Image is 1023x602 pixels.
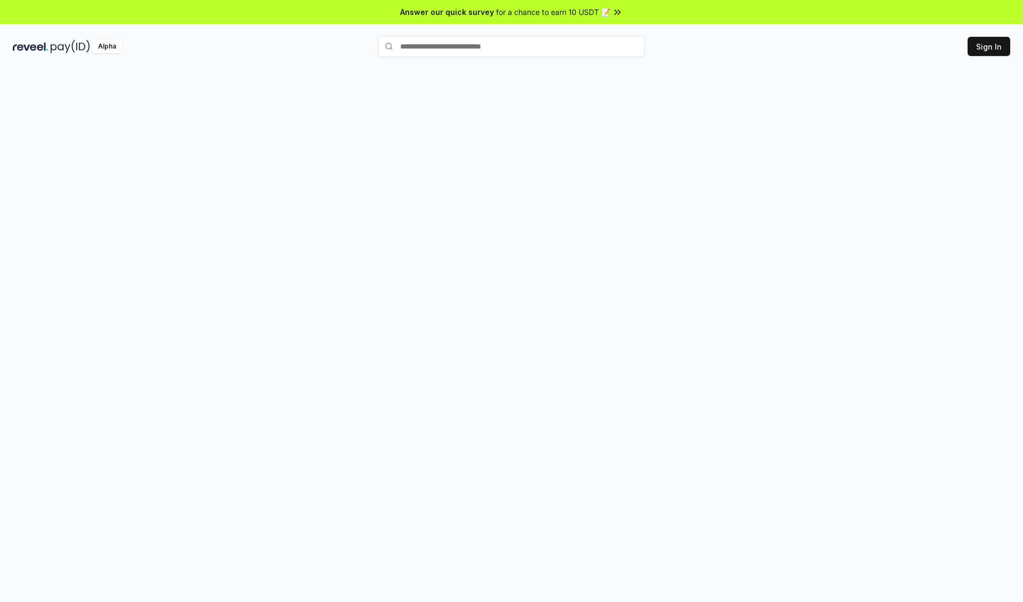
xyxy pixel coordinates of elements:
div: Alpha [92,40,122,53]
span: for a chance to earn 10 USDT 📝 [496,6,610,18]
img: pay_id [51,40,90,53]
span: Answer our quick survey [400,6,494,18]
button: Sign In [968,37,1010,56]
img: reveel_dark [13,40,48,53]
